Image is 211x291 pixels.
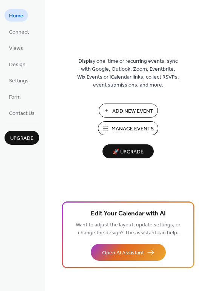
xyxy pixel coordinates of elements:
[5,74,33,87] a: Settings
[5,9,28,22] a: Home
[9,45,23,53] span: Views
[77,57,179,89] span: Display one-time or recurring events, sync with Google, Outlook, Zoom, Eventbrite, Wix Events or ...
[5,90,25,103] a: Form
[76,220,180,238] span: Want to adjust the layout, update settings, or change the design? The assistant can help.
[98,121,158,135] button: Manage Events
[91,244,166,261] button: Open AI Assistant
[107,147,149,157] span: 🚀 Upgrade
[9,93,21,101] span: Form
[112,125,154,133] span: Manage Events
[99,104,158,118] button: Add New Event
[5,25,34,38] a: Connect
[9,110,35,118] span: Contact Us
[9,12,23,20] span: Home
[112,107,153,115] span: Add New Event
[9,77,29,85] span: Settings
[5,107,39,119] a: Contact Us
[102,249,144,257] span: Open AI Assistant
[5,42,28,54] a: Views
[9,61,26,69] span: Design
[10,135,34,142] span: Upgrade
[5,58,30,70] a: Design
[5,131,39,145] button: Upgrade
[9,28,29,36] span: Connect
[102,144,154,158] button: 🚀 Upgrade
[91,209,166,219] span: Edit Your Calendar with AI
